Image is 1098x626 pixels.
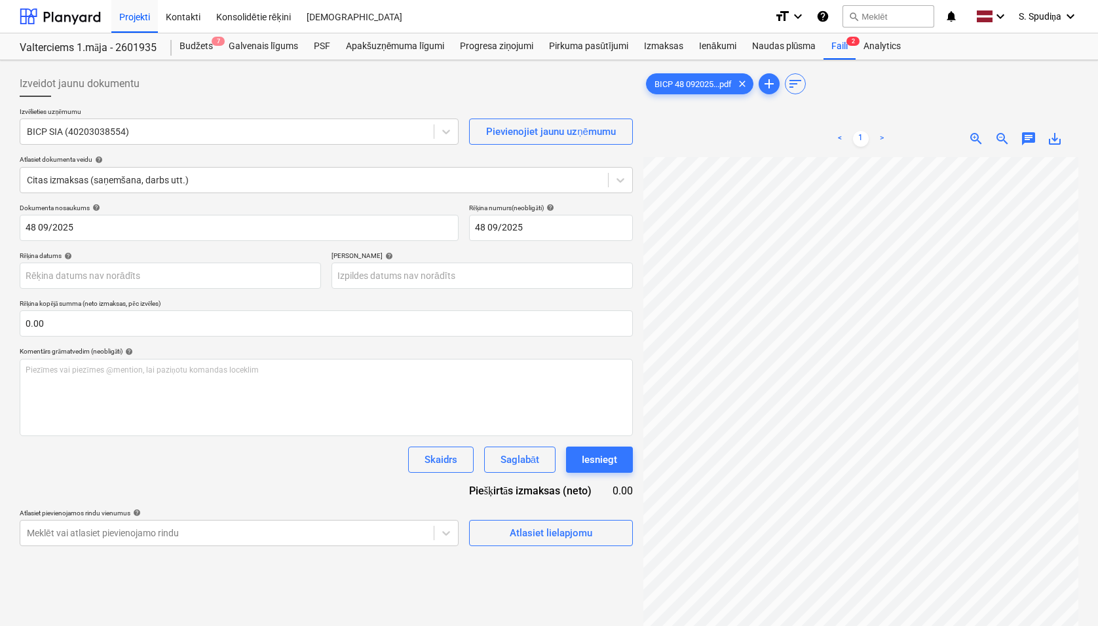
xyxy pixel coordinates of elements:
button: Pievienojiet jaunu uzņēmumu [469,119,633,145]
span: BICP 48 092025...pdf [647,79,740,89]
span: add [761,76,777,92]
div: 0.00 [613,483,633,498]
span: 7 [212,37,225,46]
div: Faili [823,33,856,60]
span: save_alt [1047,131,1063,147]
div: Atlasiet dokumenta veidu [20,155,633,164]
a: Budžets7 [172,33,221,60]
span: search [848,11,859,22]
i: keyboard_arrow_down [790,9,806,24]
a: Naudas plūsma [744,33,824,60]
span: sort [787,76,803,92]
input: Izpildes datums nav norādīts [331,263,633,289]
a: Galvenais līgums [221,33,306,60]
div: Pievienojiet jaunu uzņēmumu [486,123,616,140]
span: help [62,252,72,260]
span: 2 [846,37,860,46]
div: Rēķina numurs (neobligāti) [469,204,633,212]
div: BICP 48 092025...pdf [646,73,753,94]
div: [PERSON_NAME] [331,251,633,260]
span: Izveidot jaunu dokumentu [20,76,140,92]
input: Rēķina numurs [469,215,633,241]
span: help [130,509,141,517]
a: Izmaksas [636,33,691,60]
span: help [383,252,393,260]
a: Faili2 [823,33,856,60]
button: Iesniegt [566,447,633,473]
span: S. Spudiņa [1019,11,1061,22]
a: Page 1 is your current page [853,131,869,147]
a: Ienākumi [691,33,744,60]
a: Previous page [832,131,848,147]
i: notifications [945,9,958,24]
iframe: Chat Widget [1032,563,1098,626]
div: Saglabāt [501,451,539,468]
i: format_size [774,9,790,24]
span: help [90,204,100,212]
span: zoom_out [994,131,1010,147]
span: help [92,156,103,164]
span: clear [734,76,750,92]
div: Atlasiet lielapjomu [510,525,592,542]
div: Skaidrs [425,451,457,468]
span: help [544,204,554,212]
i: keyboard_arrow_down [1063,9,1078,24]
div: Budžets [172,33,221,60]
a: Progresa ziņojumi [452,33,541,60]
a: Analytics [856,33,909,60]
a: Next page [874,131,890,147]
button: Skaidrs [408,447,474,473]
button: Saglabāt [484,447,556,473]
button: Atlasiet lielapjomu [469,520,633,546]
span: help [123,348,133,356]
a: PSF [306,33,338,60]
p: Izvēlieties uzņēmumu [20,107,459,119]
a: Apakšuzņēmuma līgumi [338,33,452,60]
i: keyboard_arrow_down [993,9,1008,24]
div: Valterciems 1.māja - 2601935 [20,41,156,55]
button: Meklēt [842,5,934,28]
div: Atlasiet pievienojamos rindu vienumus [20,509,459,517]
input: Rēķina kopējā summa (neto izmaksas, pēc izvēles) [20,310,633,337]
input: Dokumenta nosaukums [20,215,459,241]
input: Rēķina datums nav norādīts [20,263,321,289]
div: Iesniegt [582,451,617,468]
span: chat [1021,131,1036,147]
div: Rēķina datums [20,251,321,260]
p: Rēķina kopējā summa (neto izmaksas, pēc izvēles) [20,299,633,310]
span: zoom_in [968,131,984,147]
a: Pirkuma pasūtījumi [541,33,636,60]
div: Dokumenta nosaukums [20,204,459,212]
div: Piešķirtās izmaksas (neto) [459,483,613,498]
i: Zināšanu pamats [816,9,829,24]
div: Komentārs grāmatvedim (neobligāti) [20,347,633,356]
